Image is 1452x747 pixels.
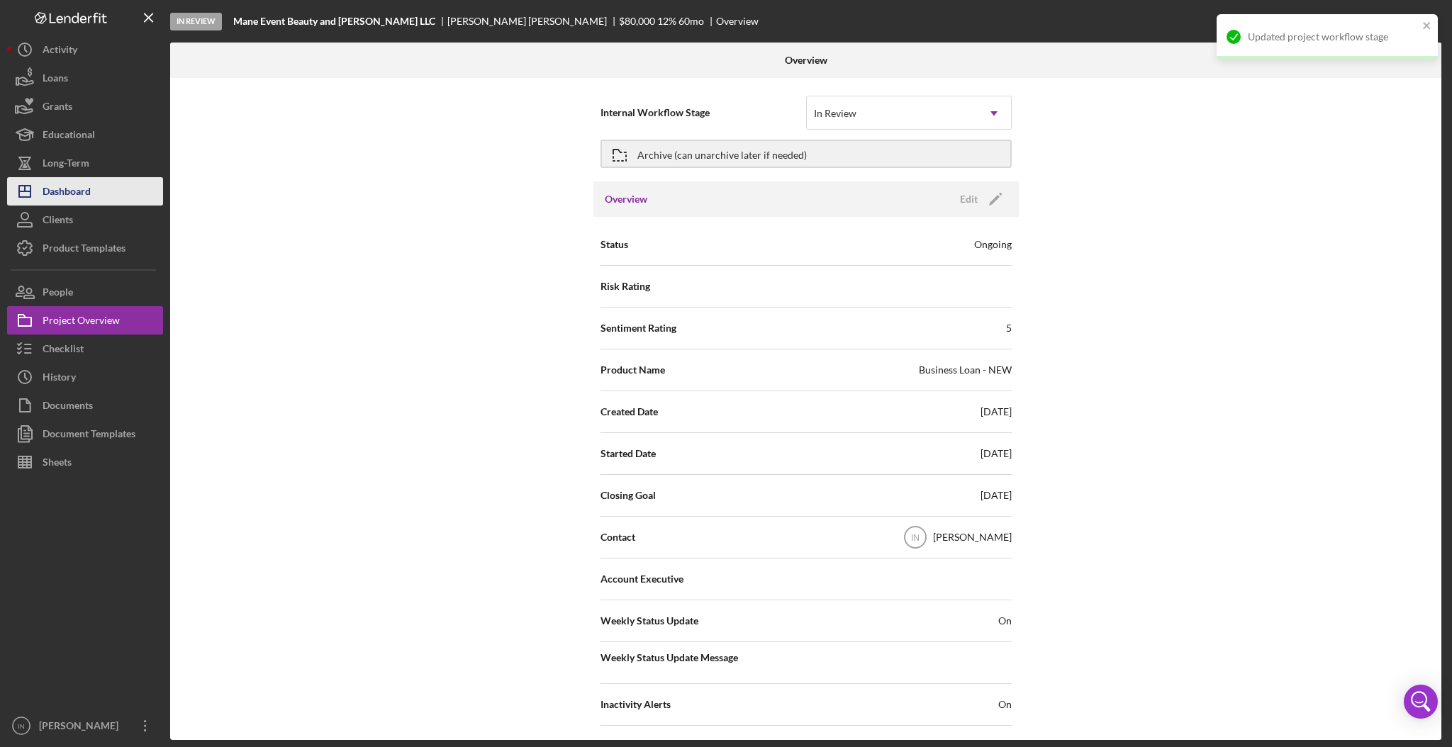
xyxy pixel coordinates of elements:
div: 60 mo [678,16,704,27]
div: Dashboard [43,177,91,209]
div: In Review [814,108,856,119]
button: Archive (can unarchive later if needed) [601,140,1012,168]
div: Long-Term [43,149,89,181]
span: Product Name [601,363,665,377]
h3: Overview [605,192,647,206]
button: Clients [7,206,163,234]
span: On [998,697,1012,712]
div: Checklist [43,335,84,366]
span: Status [601,237,628,252]
div: Product Templates [43,234,125,266]
div: Open Intercom Messenger [1404,685,1438,719]
span: On [998,614,1012,628]
button: Dashboard [7,177,163,206]
div: Loans [43,64,68,96]
button: Project Overview [7,306,163,335]
button: Activity [7,35,163,64]
div: Document Templates [43,420,135,451]
div: Educational [43,120,95,152]
span: $80,000 [619,15,655,27]
button: Grants [7,92,163,120]
b: Overview [785,55,827,66]
div: History [43,363,76,395]
div: [DATE] [981,405,1012,419]
button: Long-Term [7,149,163,177]
div: Activity [43,35,77,67]
div: Edit [960,189,978,210]
div: 12 % [657,16,676,27]
div: [DATE] [981,488,1012,502]
div: Business Loan - NEW [919,363,1012,377]
button: Sheets [7,448,163,476]
div: Documents [43,391,93,423]
div: 5 [1006,321,1012,335]
div: [PERSON_NAME] [35,712,128,743]
div: Grants [43,92,72,124]
div: [PERSON_NAME] [933,530,1012,544]
div: Archive (can unarchive later if needed) [637,141,807,167]
div: In Review [170,13,222,30]
div: Project Overview [43,306,120,338]
span: Risk Rating [601,279,650,293]
b: Mane Event Beauty and [PERSON_NAME] LLC [233,16,435,27]
div: [DATE] [981,446,1012,461]
button: IN[PERSON_NAME] [7,712,163,740]
button: People [7,278,163,306]
div: Overview [716,16,759,27]
span: Created Date [601,405,658,419]
span: Internal Workflow Stage [601,106,806,120]
button: Documents [7,391,163,420]
button: History [7,363,163,391]
span: Closing Goal [601,488,656,502]
div: Updated project workflow stage [1248,31,1418,43]
text: IN [911,533,920,543]
div: People [43,278,73,310]
button: Document Templates [7,420,163,448]
span: Inactivity Alerts [601,697,671,712]
button: Checklist [7,335,163,363]
button: Loans [7,64,163,92]
span: Weekly Status Update [601,614,698,628]
button: Edit [951,189,1007,210]
span: Started Date [601,446,656,461]
div: [PERSON_NAME] [PERSON_NAME] [447,16,619,27]
div: Clients [43,206,73,237]
text: IN [18,722,25,730]
span: Account Executive [601,572,683,586]
span: Weekly Status Update Message [601,651,1012,665]
button: Product Templates [7,234,163,262]
div: Sheets [43,448,72,480]
button: Educational [7,120,163,149]
span: Contact [601,530,635,544]
button: close [1422,20,1432,33]
div: Ongoing [974,237,1012,252]
span: Sentiment Rating [601,321,676,335]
